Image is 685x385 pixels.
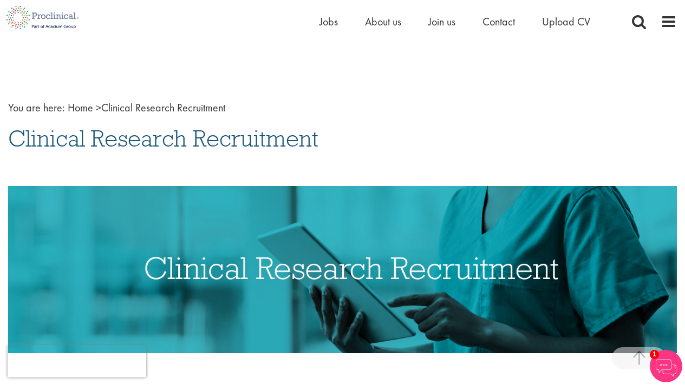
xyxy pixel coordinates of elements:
a: Upload CV [542,15,590,29]
img: Clinical Research Recruitment [8,186,677,353]
span: You are here: [8,101,65,115]
span: Clinical Research Recruitment [68,101,225,115]
a: Jobs [319,15,338,29]
img: Chatbot [650,350,682,382]
span: > [96,101,101,115]
span: Clinical Research Recruitment [8,124,318,153]
a: breadcrumb link to Home [68,101,93,115]
span: 1 [650,350,659,359]
a: Join us [428,15,455,29]
a: About us [365,15,401,29]
iframe: reCAPTCHA [8,345,146,377]
a: Contact [482,15,515,29]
